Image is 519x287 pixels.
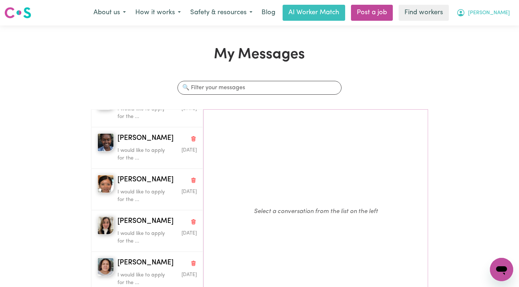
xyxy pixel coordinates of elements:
[181,189,197,194] span: Message sent on August 1, 2025
[131,5,185,20] button: How it works
[181,272,197,277] span: Message sent on August 5, 2025
[177,81,342,95] input: 🔍 Filter your messages
[4,6,31,19] img: Careseekers logo
[190,175,197,185] button: Delete conversation
[97,175,114,193] img: Amy Y
[91,46,428,63] h1: My Messages
[91,210,203,252] button: Mary S[PERSON_NAME]Delete conversationI would like to apply for the ...Message sent on August 0, ...
[257,5,280,21] a: Blog
[117,133,173,144] span: [PERSON_NAME]
[399,5,449,21] a: Find workers
[117,105,170,121] p: I would like to apply for the ...
[181,231,197,236] span: Message sent on August 0, 2025
[91,127,203,169] button: Ruth R[PERSON_NAME]Delete conversationI would like to apply for the ...Message sent on August 3, ...
[190,258,197,268] button: Delete conversation
[190,134,197,143] button: Delete conversation
[91,169,203,210] button: Amy Y[PERSON_NAME]Delete conversationI would like to apply for the ...Message sent on August 1, 2025
[89,5,131,20] button: About us
[97,133,114,152] img: Ruth R
[254,208,378,215] em: Select a conversation from the list on the left
[117,271,170,287] p: I would like to apply for the ...
[190,217,197,226] button: Delete conversation
[97,216,114,235] img: Mary S
[4,4,31,21] a: Careseekers logo
[117,230,170,245] p: I would like to apply for the ...
[97,258,114,276] img: Nicky C
[117,175,173,185] span: [PERSON_NAME]
[490,258,513,281] iframe: Button to launch messaging window
[117,216,173,227] span: [PERSON_NAME]
[283,5,345,21] a: AI Worker Match
[117,147,170,162] p: I would like to apply for the ...
[185,5,257,20] button: Safety & resources
[117,258,173,268] span: [PERSON_NAME]
[452,5,515,20] button: My Account
[117,188,170,204] p: I would like to apply for the ...
[351,5,393,21] a: Post a job
[181,106,197,111] span: Message sent on August 1, 2025
[181,148,197,153] span: Message sent on August 3, 2025
[468,9,510,17] span: [PERSON_NAME]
